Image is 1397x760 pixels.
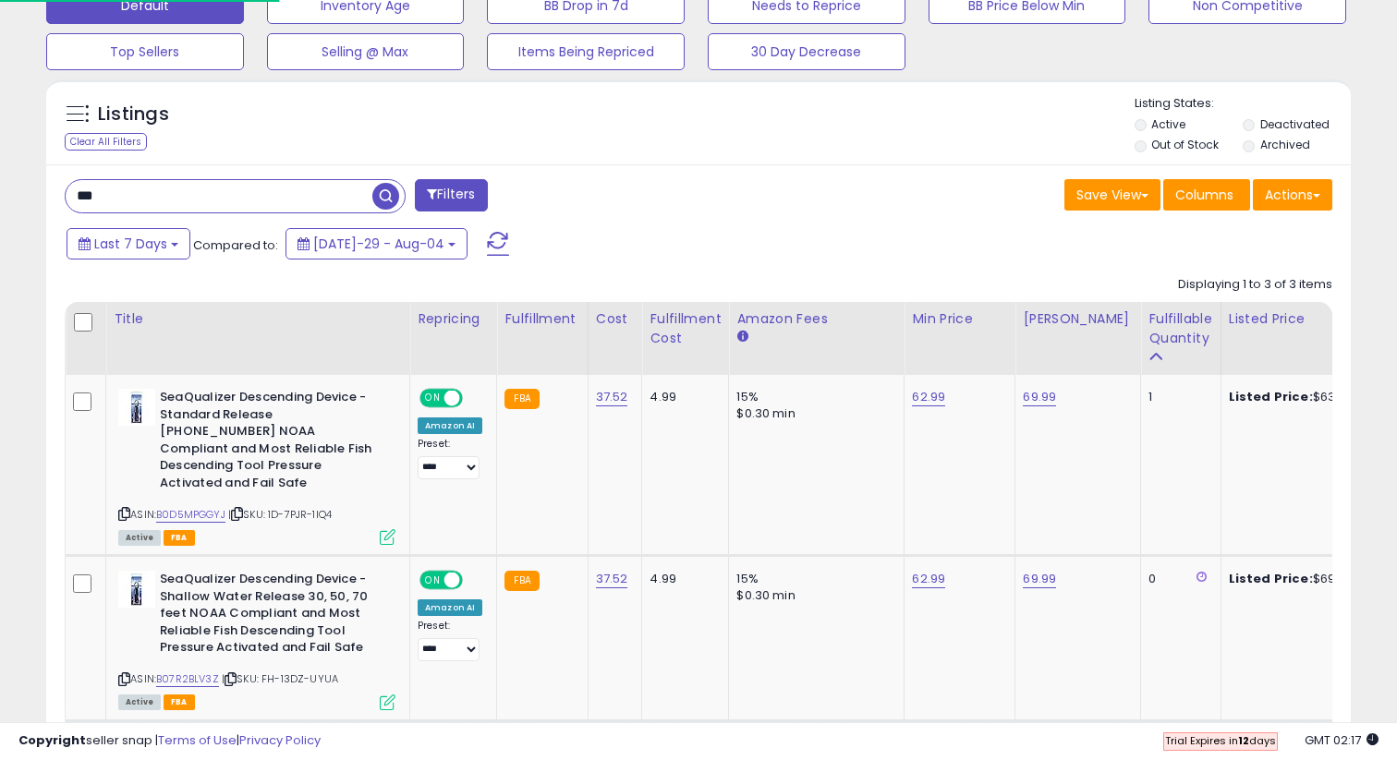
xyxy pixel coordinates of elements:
div: Cost [596,309,635,329]
div: Fulfillable Quantity [1148,309,1212,348]
span: Trial Expires in days [1165,733,1276,748]
span: OFF [460,391,490,406]
span: Compared to: [193,236,278,254]
a: 37.52 [596,388,628,406]
h5: Listings [98,102,169,127]
div: 15% [736,571,890,587]
div: 4.99 [650,571,714,587]
a: Terms of Use [158,731,237,749]
span: ON [421,391,444,406]
button: Last 7 Days [67,228,190,259]
b: Listed Price: [1229,570,1313,587]
b: SeaQualizer Descending Device - Shallow Water Release 30, 50, 70 feet NOAA Compliant and Most Rel... [160,571,384,661]
div: Amazon AI [418,599,482,616]
button: Save View [1064,179,1160,211]
span: Last 7 Days [94,235,167,253]
div: 4.99 [650,389,714,405]
button: [DATE]-29 - Aug-04 [285,228,468,259]
span: FBA [164,530,195,546]
span: Columns [1175,186,1233,204]
div: Amazon Fees [736,309,896,329]
div: [PERSON_NAME] [1023,309,1133,329]
small: FBA [504,571,539,591]
div: Min Price [912,309,1007,329]
a: Privacy Policy [239,731,321,749]
small: FBA [504,389,539,409]
span: All listings currently available for purchase on Amazon [118,530,161,546]
button: Items Being Repriced [487,33,685,70]
div: 1 [1148,389,1206,405]
label: Active [1151,116,1185,132]
span: 2025-08-12 02:17 GMT [1305,731,1379,749]
button: Columns [1163,179,1250,211]
a: B07R2BLV3Z [156,671,219,687]
button: 30 Day Decrease [708,33,905,70]
div: Fulfillment [504,309,579,329]
label: Out of Stock [1151,137,1219,152]
label: Deactivated [1260,116,1330,132]
div: Listed Price [1229,309,1389,329]
span: | SKU: 1D-7PJR-1IQ4 [228,507,332,522]
b: Listed Price: [1229,388,1313,405]
b: 12 [1238,733,1249,748]
div: $69.99 [1229,571,1382,587]
a: 69.99 [1023,388,1056,406]
button: Actions [1253,179,1332,211]
div: Clear All Filters [65,133,147,151]
strong: Copyright [18,731,86,749]
div: Amazon AI [418,417,482,434]
span: [DATE]-29 - Aug-04 [313,235,444,253]
div: 15% [736,389,890,405]
img: 41I8MzXVmzL._SL40_.jpg [118,389,155,426]
span: OFF [460,573,490,588]
span: | SKU: FH-13DZ-UYUA [222,671,338,686]
div: $0.30 min [736,405,890,422]
div: Displaying 1 to 3 of 3 items [1178,276,1332,294]
div: Preset: [418,438,482,479]
span: FBA [164,694,195,710]
div: $63.62 [1229,389,1382,405]
label: Archived [1260,137,1310,152]
b: SeaQualizer Descending Device - Standard Release [PHONE_NUMBER] NOAA Compliant and Most Reliable ... [160,389,384,496]
div: ASIN: [118,389,395,543]
div: 0 [1148,571,1206,587]
a: B0D5MPGGYJ [156,507,225,523]
p: Listing States: [1135,95,1352,113]
div: $0.30 min [736,587,890,604]
small: Amazon Fees. [736,329,747,345]
div: seller snap | | [18,732,321,750]
a: 62.99 [912,388,945,406]
a: 69.99 [1023,570,1056,588]
div: Preset: [418,620,482,661]
a: 62.99 [912,570,945,588]
button: Filters [415,179,487,211]
a: 37.52 [596,570,628,588]
button: Top Sellers [46,33,244,70]
img: 41prJRuCinL._SL40_.jpg [118,571,155,608]
div: Fulfillment Cost [650,309,721,348]
span: ON [421,573,444,588]
button: Selling @ Max [267,33,465,70]
div: Title [114,309,402,329]
span: All listings currently available for purchase on Amazon [118,694,161,710]
div: Repricing [418,309,489,329]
